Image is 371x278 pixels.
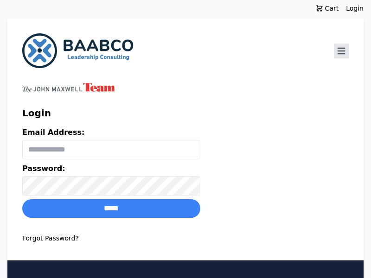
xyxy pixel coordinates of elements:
h1: Login [22,107,349,127]
span: Cart [323,4,339,13]
label: Email Address: [22,127,200,140]
a: Login [346,4,364,13]
img: BAABCO Consulting Services [22,33,134,68]
a: Forgot Password? [22,234,79,242]
label: Password: [22,163,200,176]
a: Cart [308,4,346,13]
img: John Maxwell [22,83,115,92]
